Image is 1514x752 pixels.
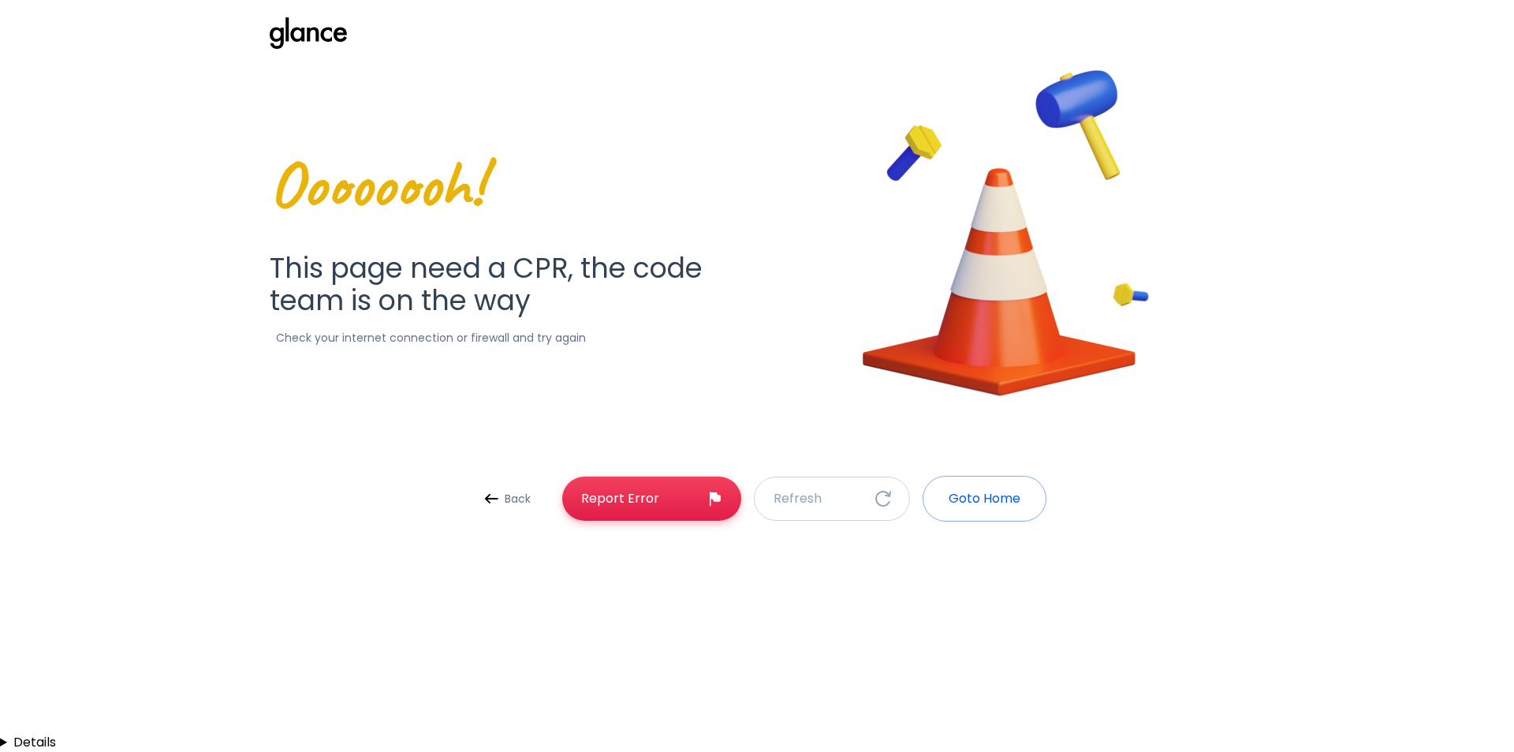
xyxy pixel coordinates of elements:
p: Back [505,491,531,507]
span: Oooooooh! [270,147,483,221]
img: error-image-6AFcYm1f.png [787,16,1225,454]
h1: This page need a CPR, the code team is on the way [270,253,748,317]
a: Back [468,484,550,513]
p: Check your internet connection or firewall and try again [270,330,586,346]
a: Report Error [562,477,741,521]
p: Report Error [581,489,659,508]
button: Refresh [754,477,910,521]
button: Goto Home [923,476,1046,522]
p: Goto Home [949,489,1020,508]
p: Refresh [774,489,822,508]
